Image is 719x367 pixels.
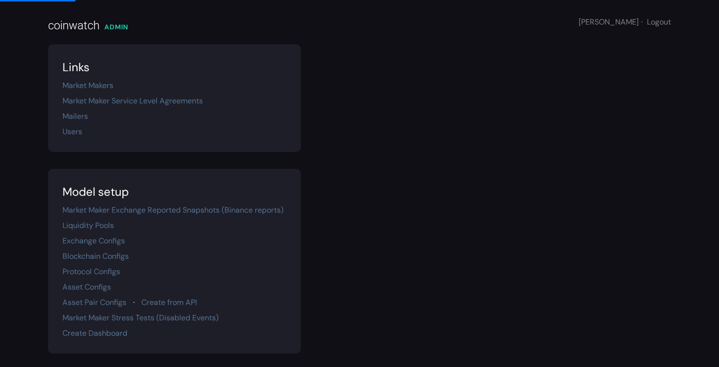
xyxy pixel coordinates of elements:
[104,22,128,32] div: ADMIN
[62,220,114,230] a: Liquidity Pools
[62,313,219,323] a: Market Maker Stress Tests (Disabled Events)
[62,127,82,137] a: Users
[62,59,286,76] div: Links
[62,80,113,90] a: Market Makers
[62,96,203,106] a: Market Maker Service Level Agreements
[62,111,88,121] a: Mailers
[62,266,120,277] a: Protocol Configs
[647,17,671,27] a: Logout
[62,328,127,338] a: Create Dashboard
[62,282,111,292] a: Asset Configs
[62,183,286,201] div: Model setup
[133,297,135,307] span: ·
[62,297,126,307] a: Asset Pair Configs
[62,205,284,215] a: Market Maker Exchange Reported Snapshots (Binance reports)
[579,16,671,28] div: [PERSON_NAME]
[48,17,99,34] div: coinwatch
[62,251,129,261] a: Blockchain Configs
[62,236,125,246] a: Exchange Configs
[641,17,643,27] span: ·
[141,297,197,307] a: Create from API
